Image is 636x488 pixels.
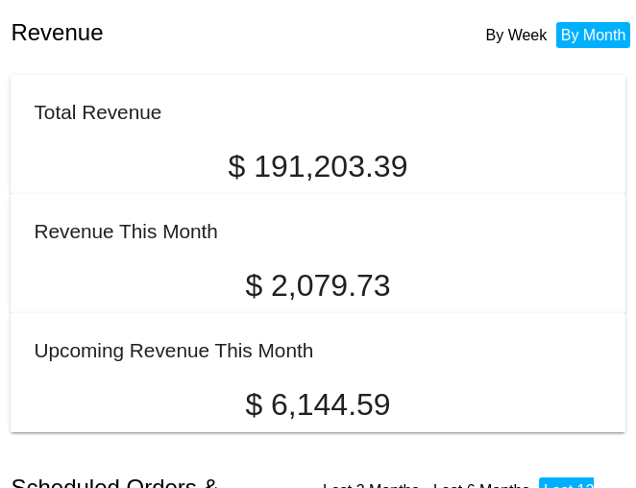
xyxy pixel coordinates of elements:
[34,149,601,184] p: $ 191,203.39
[34,220,218,242] h2: Revenue This Month
[481,22,552,48] li: By Week
[34,101,161,123] h2: Total Revenue
[34,339,313,361] h2: Upcoming Revenue This Month
[34,387,601,423] p: $ 6,144.59
[556,22,631,48] li: By Month
[34,268,601,304] p: $ 2,079.73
